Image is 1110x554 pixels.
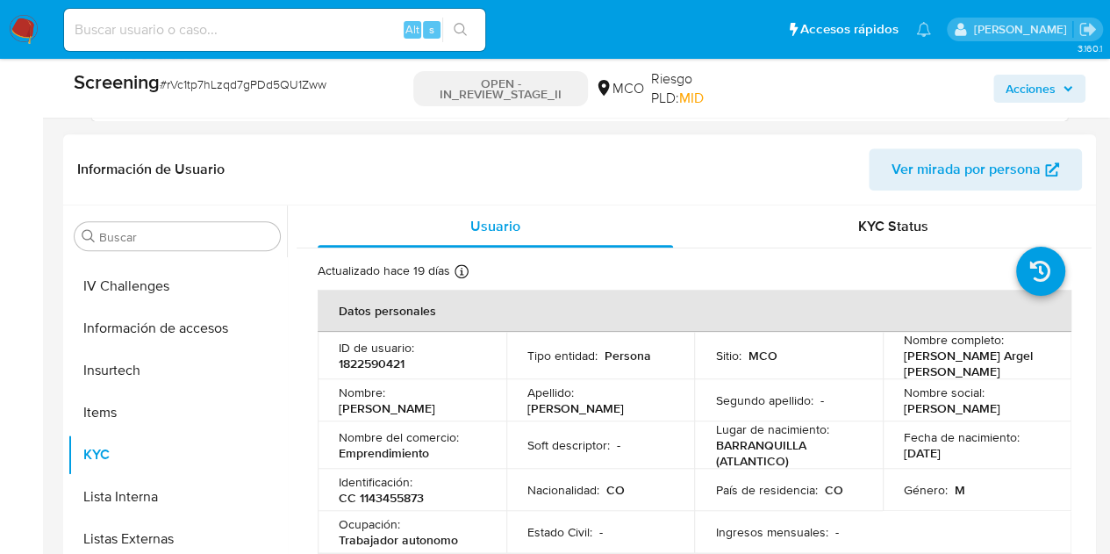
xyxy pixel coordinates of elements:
[442,18,478,42] button: search-icon
[527,385,574,400] p: Apellido :
[527,482,599,498] p: Nacionalidad :
[1078,20,1097,39] a: Salir
[834,524,838,540] p: -
[651,69,746,107] span: Riesgo PLD:
[527,524,592,540] p: Estado Civil :
[904,429,1020,445] p: Fecha de nacimiento :
[820,392,823,408] p: -
[679,88,704,108] span: MID
[68,392,287,434] button: Items
[993,75,1085,103] button: Acciones
[339,385,385,400] p: Nombre :
[339,429,459,445] p: Nombre del comercio :
[599,524,603,540] p: -
[339,340,414,356] p: ID de usuario :
[74,68,160,96] b: Screening
[339,532,458,548] p: Trabajador autonomo
[527,400,624,416] p: [PERSON_NAME]
[606,482,625,498] p: CO
[605,348,651,363] p: Persona
[715,482,817,498] p: País de residencia :
[339,474,412,490] p: Identificación :
[617,437,620,453] p: -
[824,482,842,498] p: CO
[748,348,777,363] p: MCO
[1077,41,1101,55] span: 3.160.1
[318,290,1071,332] th: Datos personales
[955,482,965,498] p: M
[160,76,326,93] span: # rVc1tp7hLzqd7gPDd5QU1Zww
[973,21,1072,38] p: marcela.perdomo@mercadolibre.com.co
[527,348,598,363] p: Tipo entidad :
[858,216,928,236] span: KYC Status
[904,445,941,461] p: [DATE]
[715,421,828,437] p: Lugar de nacimiento :
[77,161,225,178] h1: Información de Usuario
[339,356,405,371] p: 1822590421
[405,21,419,38] span: Alt
[904,400,1000,416] p: [PERSON_NAME]
[99,229,273,245] input: Buscar
[470,216,520,236] span: Usuario
[904,482,948,498] p: Género :
[715,437,855,469] p: BARRANQUILLA (ATLANTICO)
[68,434,287,476] button: KYC
[1006,75,1056,103] span: Acciones
[413,71,588,106] p: OPEN - IN_REVIEW_STAGE_II
[904,348,1043,379] p: [PERSON_NAME] Argel [PERSON_NAME]
[916,22,931,37] a: Notificaciones
[68,307,287,349] button: Información de accesos
[339,445,429,461] p: Emprendimiento
[800,20,899,39] span: Accesos rápidos
[64,18,485,41] input: Buscar usuario o caso...
[715,392,813,408] p: Segundo apellido :
[715,348,741,363] p: Sitio :
[869,148,1082,191] button: Ver mirada por persona
[318,263,450,279] p: Actualizado hace 19 días
[429,21,434,38] span: s
[68,265,287,307] button: IV Challenges
[527,437,610,453] p: Soft descriptor :
[715,524,827,540] p: Ingresos mensuales :
[339,516,400,532] p: Ocupación :
[82,229,96,243] button: Buscar
[892,148,1041,191] span: Ver mirada por persona
[904,332,1004,348] p: Nombre completo :
[339,490,424,506] p: CC 1143455873
[339,400,435,416] p: [PERSON_NAME]
[904,385,985,400] p: Nombre social :
[68,476,287,518] button: Lista Interna
[595,79,644,98] div: MCO
[68,349,287,392] button: Insurtech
